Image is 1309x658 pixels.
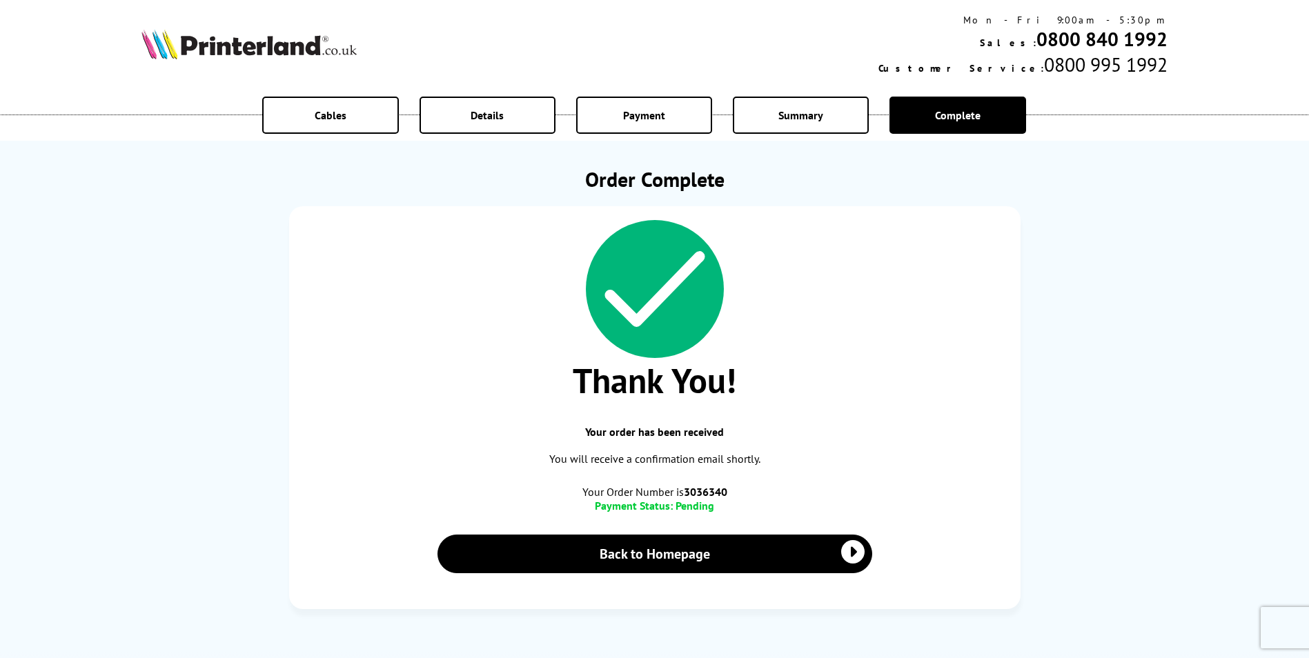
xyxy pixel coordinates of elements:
[303,425,1007,439] span: Your order has been received
[878,14,1168,26] div: Mon - Fri 9:00am - 5:30pm
[303,485,1007,499] span: Your Order Number is
[1044,52,1168,77] span: 0800 995 1992
[303,358,1007,403] span: Thank You!
[684,485,727,499] b: 3036340
[303,450,1007,468] p: You will receive a confirmation email shortly.
[437,535,872,573] a: Back to Homepage
[778,108,823,122] span: Summary
[595,499,673,512] span: Payment Status:
[878,62,1044,74] span: Customer Service:
[289,166,1021,192] h1: Order Complete
[141,29,357,59] img: Printerland Logo
[1036,26,1168,52] a: 0800 840 1992
[471,108,504,122] span: Details
[623,108,665,122] span: Payment
[315,108,346,122] span: Cables
[980,37,1036,49] span: Sales:
[676,499,714,512] span: Pending
[935,108,981,122] span: Complete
